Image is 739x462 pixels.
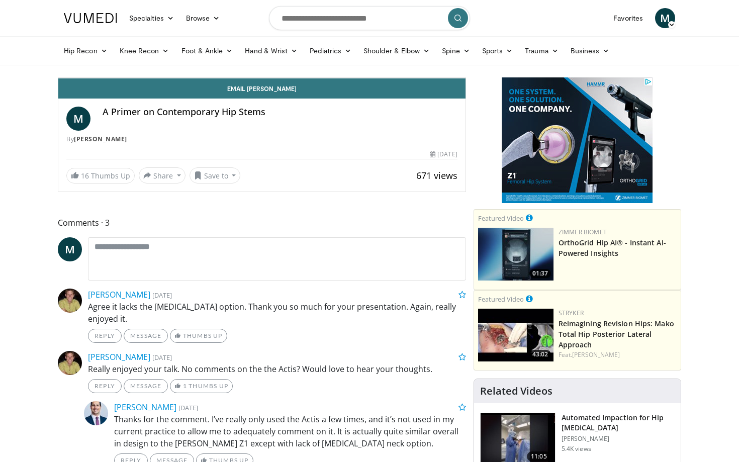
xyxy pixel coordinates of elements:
a: Reply [88,379,122,393]
a: Stryker [559,309,584,317]
h4: A Primer on Contemporary Hip Stems [103,107,457,118]
button: Save to [190,167,241,183]
span: 01:37 [529,269,551,278]
a: Hand & Wrist [239,41,304,61]
a: Shoulder & Elbow [357,41,436,61]
p: 5.4K views [562,445,591,453]
div: [DATE] [430,150,457,159]
a: 1 Thumbs Up [170,379,233,393]
a: Sports [476,41,519,61]
a: Zimmer Biomet [559,228,607,236]
a: Spine [436,41,476,61]
small: Featured Video [478,214,524,223]
a: [PERSON_NAME] [88,289,150,300]
a: Business [565,41,616,61]
img: VuMedi Logo [64,13,117,23]
span: 1 [183,382,187,390]
small: [DATE] [152,353,172,362]
a: OrthoGrid Hip AI® - Instant AI-Powered Insights [559,238,666,258]
iframe: Advertisement [502,77,653,203]
button: Share [139,167,186,183]
a: Knee Recon [114,41,175,61]
input: Search topics, interventions [269,6,470,30]
a: Foot & Ankle [175,41,239,61]
img: 6632ea9e-2a24-47c5-a9a2-6608124666dc.150x105_q85_crop-smart_upscale.jpg [478,309,553,361]
span: 11:05 [527,451,551,461]
a: [PERSON_NAME] [572,350,620,359]
a: Browse [180,8,226,28]
span: 671 views [416,169,457,181]
small: [DATE] [152,291,172,300]
p: Thanks for the comment. I’ve really only used the Actis a few times, and it’s not used in my curr... [114,413,466,449]
a: [PERSON_NAME] [74,135,127,143]
a: 16 Thumbs Up [66,168,135,183]
a: Email [PERSON_NAME] [58,78,466,99]
p: Agree it lacks the [MEDICAL_DATA] option. Thank you so much for your presentation. Again, really ... [88,301,466,325]
a: M [655,8,675,28]
a: Message [124,329,168,343]
a: 43:02 [478,309,553,361]
img: Avatar [58,289,82,313]
a: Reimagining Revision Hips: Mako Total Hip Posterior Lateral Approach [559,319,674,349]
a: Favorites [607,8,649,28]
h3: Automated Impaction for Hip [MEDICAL_DATA] [562,413,675,433]
a: Thumbs Up [170,329,227,343]
a: Hip Recon [58,41,114,61]
a: M [66,107,90,131]
a: 01:37 [478,228,553,281]
div: By [66,135,457,144]
a: [PERSON_NAME] [88,351,150,362]
a: Reply [88,329,122,343]
img: Avatar [84,401,108,425]
p: [PERSON_NAME] [562,435,675,443]
div: Feat. [559,350,677,359]
h4: Related Videos [480,385,552,397]
img: 51d03d7b-a4ba-45b7-9f92-2bfbd1feacc3.150x105_q85_crop-smart_upscale.jpg [478,228,553,281]
span: Comments 3 [58,216,466,229]
p: Really enjoyed your talk. No comments on the the Actis? Would love to hear your thoughts. [88,363,466,375]
img: Avatar [58,351,82,375]
span: 16 [81,171,89,180]
a: [PERSON_NAME] [114,402,176,413]
a: M [58,237,82,261]
a: Specialties [123,8,180,28]
a: Pediatrics [304,41,357,61]
a: Message [124,379,168,393]
a: Trauma [519,41,565,61]
span: 43:02 [529,350,551,359]
small: Featured Video [478,295,524,304]
small: [DATE] [178,403,198,412]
